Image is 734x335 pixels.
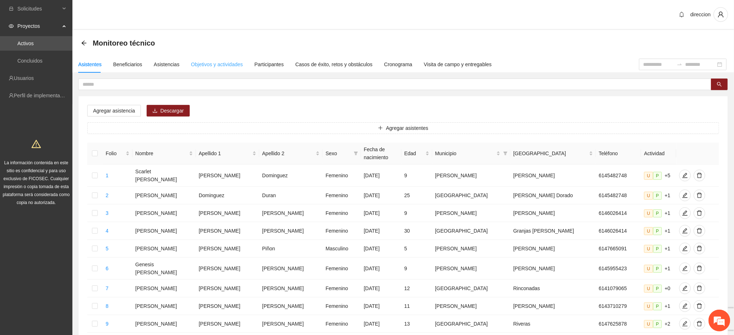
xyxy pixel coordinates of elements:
[596,240,641,258] td: 6147665091
[402,165,432,187] td: 9
[644,320,653,328] span: U
[199,149,251,157] span: Apellido 1
[133,143,196,165] th: Nombre
[644,265,653,273] span: U
[103,143,133,165] th: Folio
[402,187,432,204] td: 25
[432,315,511,333] td: [GEOGRAPHIC_DATA]
[191,60,243,68] div: Objetivos y actividades
[402,297,432,315] td: 11
[361,165,402,187] td: [DATE]
[361,297,402,315] td: [DATE]
[81,40,87,46] div: Back
[432,297,511,315] td: [PERSON_NAME]
[402,280,432,297] td: 12
[354,151,358,156] span: filter
[680,321,691,327] span: edit
[323,315,361,333] td: Femenino
[135,149,188,157] span: Nombre
[323,165,361,187] td: Femenino
[106,228,109,234] a: 4
[154,60,180,68] div: Asistencias
[511,315,596,333] td: Riveras
[679,300,691,312] button: edit
[694,300,705,312] button: delete
[133,297,196,315] td: [PERSON_NAME]
[432,204,511,222] td: [PERSON_NAME]
[106,246,109,251] a: 5
[644,245,653,253] span: U
[384,60,412,68] div: Cronograma
[323,280,361,297] td: Femenino
[511,258,596,280] td: [PERSON_NAME]
[106,173,109,178] a: 1
[196,280,259,297] td: [PERSON_NAME]
[694,246,705,251] span: delete
[106,192,109,198] a: 2
[641,258,676,280] td: +1
[106,321,109,327] a: 9
[679,263,691,274] button: edit
[402,143,432,165] th: Edad
[679,170,691,181] button: edit
[361,143,402,165] th: Fecha de nacimiento
[352,148,360,159] span: filter
[259,222,323,240] td: [PERSON_NAME]
[680,246,691,251] span: edit
[402,204,432,222] td: 9
[644,172,653,180] span: U
[677,62,683,67] span: swap-right
[106,303,109,309] a: 8
[680,303,691,309] span: edit
[653,320,662,328] span: P
[133,222,196,240] td: [PERSON_NAME]
[711,79,728,90] button: search
[361,240,402,258] td: [DATE]
[679,225,691,237] button: edit
[641,222,676,240] td: +1
[93,37,155,49] span: Monitoreo técnico
[511,165,596,187] td: [PERSON_NAME]
[133,315,196,333] td: [PERSON_NAME]
[259,187,323,204] td: Duran
[432,143,511,165] th: Municipio
[677,62,683,67] span: to
[259,258,323,280] td: [PERSON_NAME]
[196,222,259,240] td: [PERSON_NAME]
[596,187,641,204] td: 6145482748
[694,210,705,216] span: delete
[133,240,196,258] td: [PERSON_NAME]
[641,187,676,204] td: +1
[680,192,691,198] span: edit
[113,60,142,68] div: Beneficiarios
[694,243,705,254] button: delete
[32,139,41,149] span: warning
[694,192,705,198] span: delete
[596,258,641,280] td: 6145955423
[694,190,705,201] button: delete
[432,258,511,280] td: [PERSON_NAME]
[641,315,676,333] td: +2
[432,165,511,187] td: [PERSON_NAME]
[259,297,323,315] td: [PERSON_NAME]
[596,222,641,240] td: 6146026414
[511,143,596,165] th: Colonia
[255,60,284,68] div: Participantes
[17,41,34,46] a: Activos
[653,192,662,200] span: P
[259,315,323,333] td: [PERSON_NAME]
[679,283,691,294] button: edit
[717,82,722,88] span: search
[679,207,691,219] button: edit
[152,108,158,114] span: download
[694,225,705,237] button: delete
[402,222,432,240] td: 30
[513,149,588,157] span: [GEOGRAPHIC_DATA]
[106,285,109,291] a: 7
[196,204,259,222] td: [PERSON_NAME]
[694,228,705,234] span: delete
[17,19,60,33] span: Proyectos
[361,280,402,297] td: [DATE]
[641,204,676,222] td: +1
[502,148,509,159] span: filter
